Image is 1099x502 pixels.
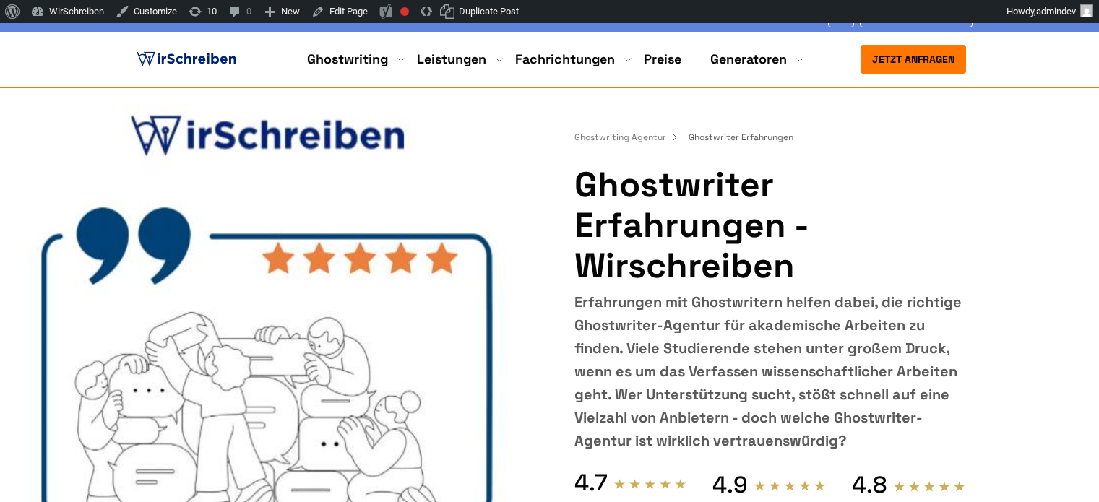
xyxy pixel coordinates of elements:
a: Fachrichtungen [515,51,615,68]
button: Jetzt anfragen [861,45,966,74]
a: Preise [644,51,681,67]
a: Leistungen [417,51,486,68]
a: Ghostwriting [307,51,388,68]
div: 4.7 [574,468,608,497]
img: stars [893,480,966,493]
div: 4.9 [712,470,748,499]
img: stars [754,480,827,492]
div: Erfahrungen mit Ghostwritern helfen dabei, die richtige Ghostwriter-Agentur für akademische Arbei... [574,290,965,452]
span: admindev [1036,6,1076,17]
a: Generatoren [710,51,787,68]
img: stars [613,478,687,490]
div: 4.8 [852,470,887,499]
h1: Ghostwriter Erfahrungen - Wirschreiben [574,165,965,286]
div: Focus keyphrase not set [400,7,409,16]
a: Ghostwriting Agentur [574,131,686,143]
span: Ghostwriter Erfahrungen [689,131,793,143]
img: logo ghostwriter-österreich [134,48,239,70]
